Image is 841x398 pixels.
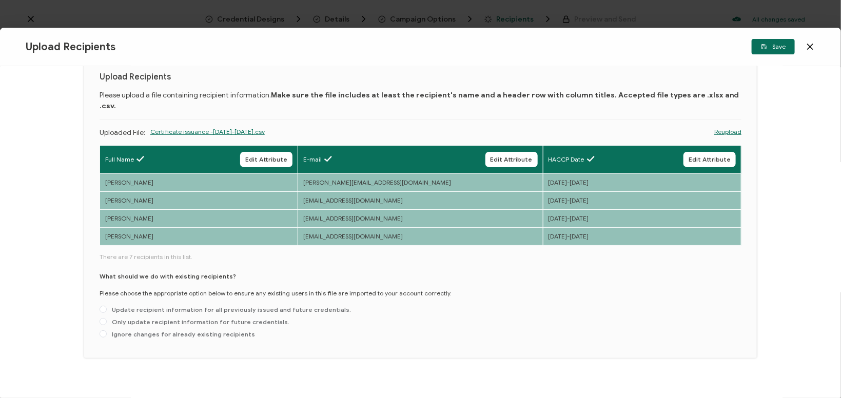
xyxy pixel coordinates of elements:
button: Edit Attribute [240,152,292,167]
p: Please choose the appropriate option below to ensure any existing users in this file are imported... [100,289,452,298]
td: [EMAIL_ADDRESS][DOMAIN_NAME] [298,228,543,246]
button: Edit Attribute [683,152,736,167]
td: [DATE]-[DATE] [543,210,741,228]
span: HACCP Date [549,155,584,164]
td: [PERSON_NAME][EMAIL_ADDRESS][DOMAIN_NAME] [298,174,543,192]
td: [DATE]-[DATE] [543,192,741,210]
a: Reupload [714,127,741,136]
h1: Upload Recipients [100,72,741,82]
button: Edit Attribute [485,152,538,167]
span: Ignore changes for already existing recipients [107,330,255,338]
span: Save [761,44,786,50]
p: What should we do with existing recipients? [100,272,236,281]
span: Only update recipient information for future credentials. [107,318,289,326]
p: Please upload a file containing recipient information. [100,90,741,111]
span: Edit Attribute [491,156,533,163]
span: E-mail [303,155,322,164]
span: Certificate issuance -[DATE]-[DATE].csv [150,127,265,153]
iframe: Chat Widget [790,349,841,398]
span: Update recipient information for all previously issued and future credentials. [107,306,351,313]
span: Upload Recipients [26,41,115,53]
p: Uploaded File: [100,127,145,140]
td: [DATE]-[DATE] [543,174,741,192]
button: Save [752,39,795,54]
td: [PERSON_NAME] [100,192,298,210]
td: [PERSON_NAME] [100,210,298,228]
span: Edit Attribute [245,156,287,163]
span: Full Name [105,155,134,164]
td: [DATE]-[DATE] [543,228,741,246]
td: [EMAIL_ADDRESS][DOMAIN_NAME] [298,210,543,228]
td: [PERSON_NAME] [100,228,298,246]
td: [EMAIL_ADDRESS][DOMAIN_NAME] [298,192,543,210]
b: Make sure the file includes at least the recipient's name and a header row with column titles. Ac... [100,91,739,110]
td: [PERSON_NAME] [100,174,298,192]
span: Edit Attribute [689,156,731,163]
span: There are 7 recipients in this list. [100,252,741,262]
